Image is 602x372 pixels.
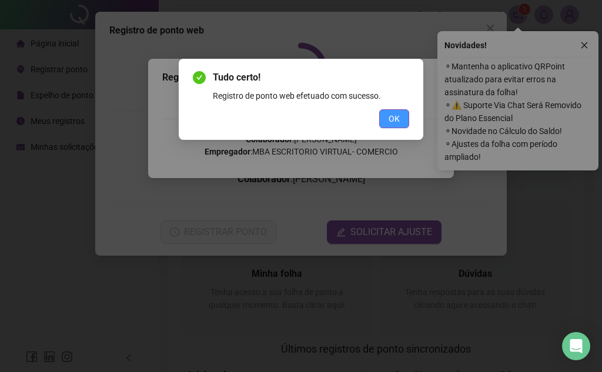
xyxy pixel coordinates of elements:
span: OK [389,112,400,125]
div: Open Intercom Messenger [562,332,590,360]
button: OK [379,109,409,128]
span: Tudo certo! [213,71,409,85]
span: check-circle [193,71,206,84]
div: Registro de ponto web efetuado com sucesso. [213,89,409,102]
